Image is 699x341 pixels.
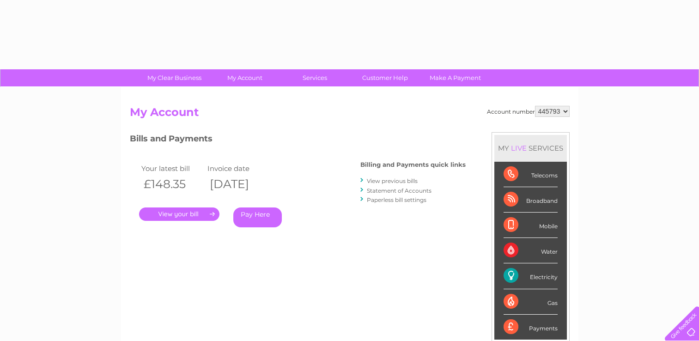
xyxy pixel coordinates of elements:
[367,177,418,184] a: View previous bills
[233,207,282,227] a: Pay Here
[136,69,213,86] a: My Clear Business
[130,132,466,148] h3: Bills and Payments
[205,175,272,194] th: [DATE]
[130,106,570,123] h2: My Account
[205,162,272,175] td: Invoice date
[139,162,206,175] td: Your latest bill
[504,238,558,263] div: Water
[347,69,423,86] a: Customer Help
[139,175,206,194] th: £148.35
[504,315,558,340] div: Payments
[504,263,558,289] div: Electricity
[504,289,558,315] div: Gas
[504,162,558,187] div: Telecoms
[277,69,353,86] a: Services
[417,69,493,86] a: Make A Payment
[494,135,567,161] div: MY SERVICES
[207,69,283,86] a: My Account
[487,106,570,117] div: Account number
[367,196,426,203] a: Paperless bill settings
[367,187,432,194] a: Statement of Accounts
[504,213,558,238] div: Mobile
[504,187,558,213] div: Broadband
[509,144,529,152] div: LIVE
[139,207,219,221] a: .
[360,161,466,168] h4: Billing and Payments quick links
